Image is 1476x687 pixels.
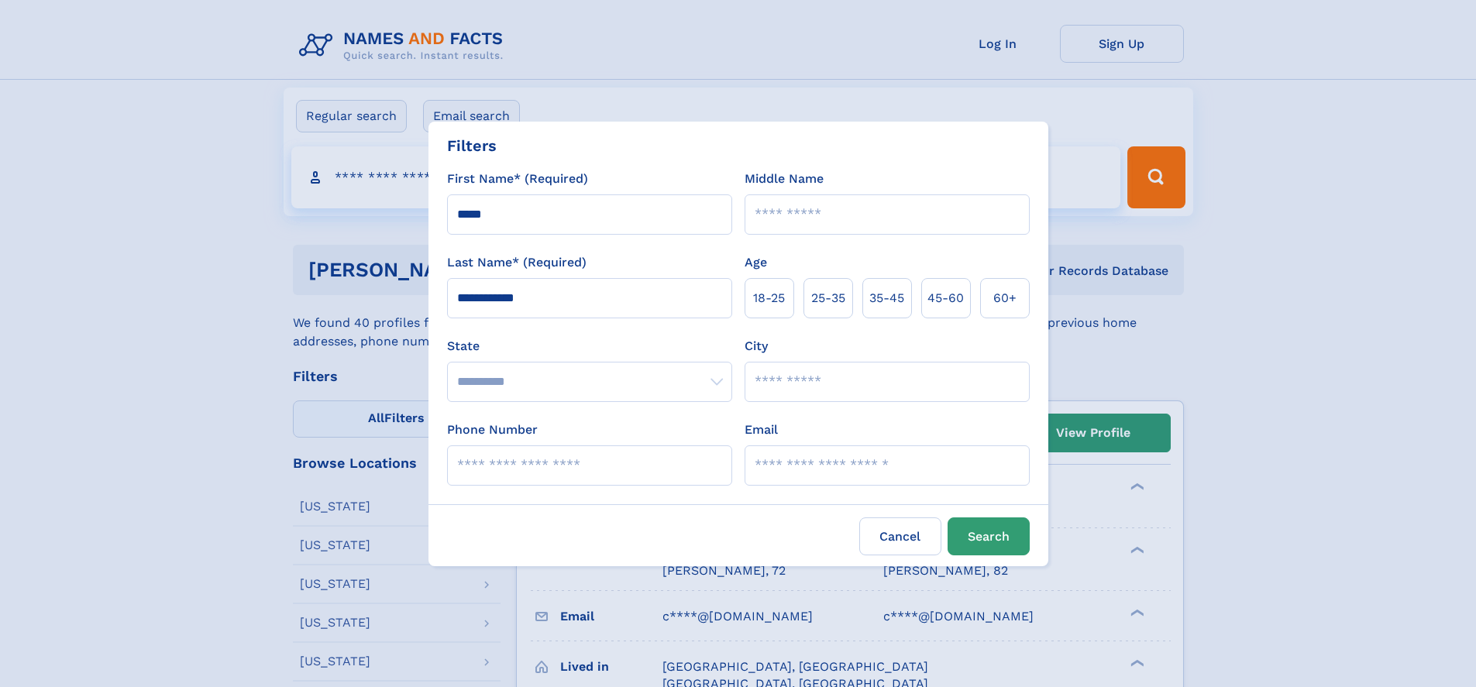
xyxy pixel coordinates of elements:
[447,253,587,272] label: Last Name* (Required)
[753,289,785,307] span: 18‑25
[447,134,497,157] div: Filters
[447,421,538,439] label: Phone Number
[927,289,964,307] span: 45‑60
[948,517,1030,555] button: Search
[745,170,824,188] label: Middle Name
[993,289,1017,307] span: 60+
[447,337,732,356] label: State
[745,421,778,439] label: Email
[869,289,904,307] span: 35‑45
[745,337,768,356] label: City
[447,170,588,188] label: First Name* (Required)
[745,253,767,272] label: Age
[859,517,941,555] label: Cancel
[811,289,845,307] span: 25‑35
